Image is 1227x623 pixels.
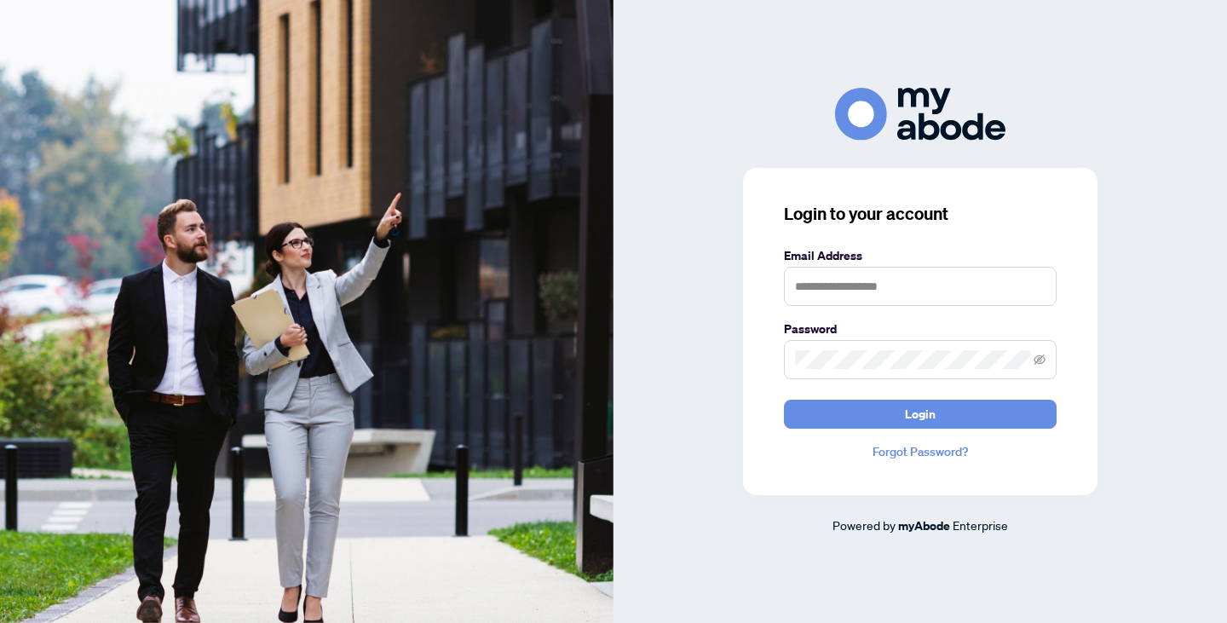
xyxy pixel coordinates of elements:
span: Enterprise [953,517,1008,533]
label: Password [784,320,1057,338]
label: Email Address [784,246,1057,265]
span: Login [905,401,936,428]
a: myAbode [898,516,950,535]
a: Forgot Password? [784,442,1057,461]
span: Powered by [832,517,896,533]
button: Login [784,400,1057,429]
h3: Login to your account [784,202,1057,226]
img: ma-logo [835,88,1005,140]
span: eye-invisible [1034,354,1046,366]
